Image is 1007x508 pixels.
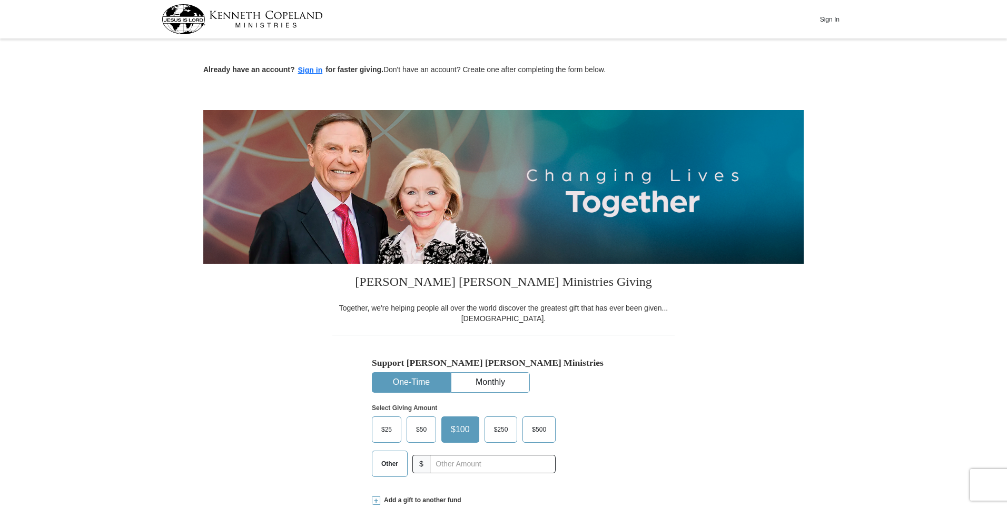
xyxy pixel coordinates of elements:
p: Don't have an account? Create one after completing the form below. [203,64,804,76]
button: Monthly [451,373,529,392]
button: Sign in [295,64,326,76]
strong: Select Giving Amount [372,404,437,412]
span: $50 [411,422,432,437]
div: Together, we're helping people all over the world discover the greatest gift that has ever been g... [332,303,675,324]
span: Other [376,456,403,472]
span: $25 [376,422,397,437]
h3: [PERSON_NAME] [PERSON_NAME] Ministries Giving [332,264,675,303]
button: Sign In [814,11,845,27]
span: Add a gift to another fund [380,496,461,505]
input: Other Amount [430,455,556,473]
strong: Already have an account? for faster giving. [203,65,383,74]
h5: Support [PERSON_NAME] [PERSON_NAME] Ministries [372,357,635,368]
span: $250 [489,422,514,437]
span: $100 [446,422,475,437]
span: $ [412,455,430,473]
button: One-Time [372,373,450,392]
span: $500 [527,422,551,437]
img: kcm-header-logo.svg [162,4,323,34]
